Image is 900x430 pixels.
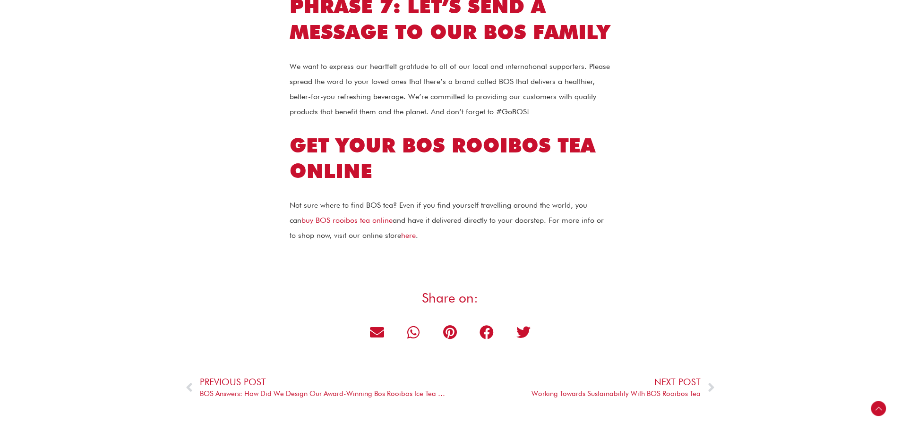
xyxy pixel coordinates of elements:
[507,316,540,348] div: Share on twitter
[186,289,715,306] h3: Share on:
[361,316,393,348] div: Share on email
[434,316,466,348] div: Share on pinterest
[301,216,393,225] a: buy BOS rooibos tea online
[200,388,450,400] span: BOS Answers: How Did We Design Our Award-Winning Bos Rooibos Ice Tea Can?
[401,231,416,240] a: here
[290,59,611,119] p: We want to express our heartfelt gratitude to all of our local and international supporters. Plea...
[186,376,450,400] a: Previous PostBOS Answers: How Did We Design Our Award-Winning Bos Rooibos Ice Tea Can?
[397,316,429,348] div: Share on whatsapp
[531,376,701,388] span: Next Post
[471,316,503,348] div: Share on facebook
[200,376,450,388] span: Previous Post
[450,376,715,400] a: Next PostWorking Towards Sustainability With BOS Rooibos Tea
[290,198,611,243] p: Not sure where to find BOS tea? Even if you find yourself travelling around the world, you can an...
[290,133,611,184] h2: GET YOUR BOS ROOIBOS TEA ONLINE
[186,371,715,405] div: Post Navigation
[531,388,701,400] span: Working Towards Sustainability With BOS Rooibos Tea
